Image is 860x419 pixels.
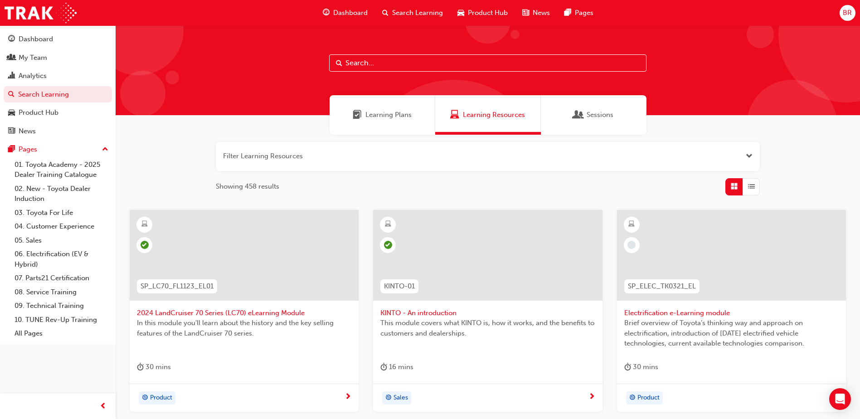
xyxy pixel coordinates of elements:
img: Trak [5,3,77,23]
div: News [19,126,36,136]
a: 09. Technical Training [11,299,112,313]
span: car-icon [457,7,464,19]
a: 02. New - Toyota Dealer Induction [11,182,112,206]
span: news-icon [8,127,15,136]
a: Analytics [4,68,112,84]
div: 30 mins [624,361,658,373]
span: pages-icon [564,7,571,19]
a: 10. TUNE Rev-Up Training [11,313,112,327]
div: Analytics [19,71,47,81]
a: pages-iconPages [557,4,601,22]
span: pages-icon [8,146,15,154]
span: duration-icon [137,361,144,373]
span: Brief overview of Toyota’s thinking way and approach on electrification, introduction of [DATE] e... [624,318,839,349]
a: 05. Sales [11,234,112,248]
a: 04. Customer Experience [11,219,112,234]
span: Learning Plans [353,110,362,120]
a: Learning PlansLearning Plans [330,95,435,135]
a: news-iconNews [515,4,557,22]
a: News [4,123,112,140]
span: Sessions [574,110,583,120]
span: next-icon [588,393,595,401]
a: All Pages [11,326,112,341]
span: Grid [731,181,738,192]
input: Search... [329,54,646,72]
span: SP_LC70_FL1123_EL01 [141,281,214,292]
div: Product Hub [19,107,58,118]
a: car-iconProduct Hub [450,4,515,22]
a: 07. Parts21 Certification [11,271,112,285]
span: next-icon [345,393,351,401]
button: Open the filter [746,151,753,161]
span: SP_ELEC_TK0321_EL [628,281,696,292]
span: Sales [394,393,408,403]
span: learningRecordVerb_PASS-icon [384,241,392,249]
span: List [748,181,755,192]
span: learningResourceType_ELEARNING-icon [385,219,391,230]
span: Dashboard [333,8,368,18]
span: Learning Resources [450,110,459,120]
span: KINTO-01 [384,281,415,292]
span: Electrification e-Learning module [624,308,839,318]
a: SP_LC70_FL1123_EL012024 LandCruiser 70 Series (LC70) eLearning ModuleIn this module you'll learn ... [130,210,359,412]
span: Product [150,393,172,403]
span: news-icon [522,7,529,19]
span: Product Hub [468,8,508,18]
span: KINTO - An introduction [380,308,595,318]
span: Product [637,393,660,403]
span: Showing 458 results [216,181,279,192]
span: Sessions [587,110,613,120]
a: search-iconSearch Learning [375,4,450,22]
span: prev-icon [100,401,107,412]
span: duration-icon [624,361,631,373]
span: learningResourceType_ELEARNING-icon [628,219,635,230]
a: Learning ResourcesLearning Resources [435,95,541,135]
div: My Team [19,53,47,63]
span: Pages [575,8,593,18]
span: Learning Plans [365,110,412,120]
span: car-icon [8,109,15,117]
span: up-icon [102,144,108,156]
a: Search Learning [4,86,112,103]
span: people-icon [8,54,15,62]
span: guage-icon [8,35,15,44]
span: target-icon [142,392,148,404]
span: target-icon [385,392,392,404]
button: DashboardMy TeamAnalyticsSearch LearningProduct HubNews [4,29,112,141]
span: Search [336,58,342,68]
a: Dashboard [4,31,112,48]
span: 2024 LandCruiser 70 Series (LC70) eLearning Module [137,308,351,318]
a: 01. Toyota Academy - 2025 Dealer Training Catalogue [11,158,112,182]
a: guage-iconDashboard [316,4,375,22]
span: Search Learning [392,8,443,18]
span: News [533,8,550,18]
span: This module covers what KINTO is, how it works, and the benefits to customers and dealerships. [380,318,595,338]
a: SP_ELEC_TK0321_ELElectrification e-Learning moduleBrief overview of Toyota’s thinking way and app... [617,210,846,412]
span: duration-icon [380,361,387,373]
a: My Team [4,49,112,66]
div: Pages [19,144,37,155]
a: 08. Service Training [11,285,112,299]
a: Product Hub [4,104,112,121]
span: search-icon [8,91,15,99]
span: In this module you'll learn about the history and the key selling features of the LandCruiser 70 ... [137,318,351,338]
div: Open Intercom Messenger [829,388,851,410]
span: guage-icon [323,7,330,19]
span: learningRecordVerb_PASS-icon [141,241,149,249]
a: KINTO-01KINTO - An introductionThis module covers what KINTO is, how it works, and the benefits t... [373,210,602,412]
span: BR [843,8,852,18]
span: Learning Resources [463,110,525,120]
span: learningRecordVerb_NONE-icon [627,241,636,249]
span: search-icon [382,7,389,19]
button: Pages [4,141,112,158]
a: SessionsSessions [541,95,646,135]
a: 03. Toyota For Life [11,206,112,220]
a: 06. Electrification (EV & Hybrid) [11,247,112,271]
span: chart-icon [8,72,15,80]
span: learningResourceType_ELEARNING-icon [141,219,148,230]
button: BR [840,5,855,21]
span: target-icon [629,392,636,404]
